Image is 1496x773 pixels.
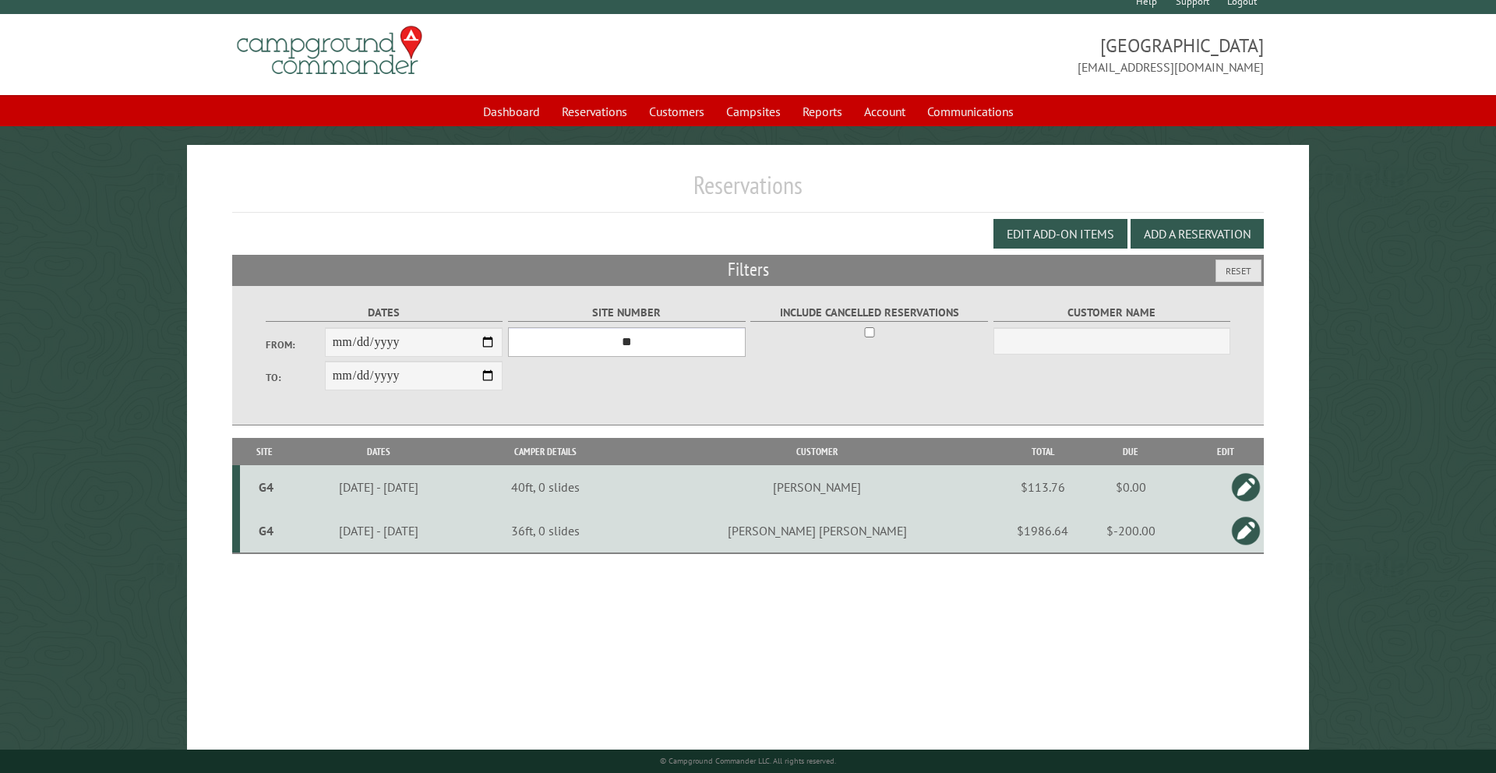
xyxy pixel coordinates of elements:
[289,438,467,465] th: Dates
[1074,438,1187,465] th: Due
[291,523,464,538] div: [DATE] - [DATE]
[232,255,1265,284] h2: Filters
[623,509,1011,553] td: [PERSON_NAME] [PERSON_NAME]
[660,756,836,766] small: © Campground Commander LLC. All rights reserved.
[232,20,427,81] img: Campground Commander
[640,97,714,126] a: Customers
[291,479,464,495] div: [DATE] - [DATE]
[552,97,637,126] a: Reservations
[1011,465,1074,509] td: $113.76
[1187,438,1264,465] th: Edit
[855,97,915,126] a: Account
[467,438,623,465] th: Camper Details
[1011,438,1074,465] th: Total
[793,97,852,126] a: Reports
[467,509,623,553] td: 36ft, 0 slides
[750,304,988,322] label: Include Cancelled Reservations
[623,438,1011,465] th: Customer
[508,304,746,322] label: Site Number
[232,170,1265,213] h1: Reservations
[623,465,1011,509] td: [PERSON_NAME]
[240,438,290,465] th: Site
[1074,509,1187,553] td: $-200.00
[246,523,288,538] div: G4
[993,304,1231,322] label: Customer Name
[266,370,325,385] label: To:
[474,97,549,126] a: Dashboard
[1011,509,1074,553] td: $1986.64
[918,97,1023,126] a: Communications
[1215,259,1261,282] button: Reset
[266,304,503,322] label: Dates
[748,33,1264,76] span: [GEOGRAPHIC_DATA] [EMAIL_ADDRESS][DOMAIN_NAME]
[717,97,790,126] a: Campsites
[467,465,623,509] td: 40ft, 0 slides
[1074,465,1187,509] td: $0.00
[246,479,288,495] div: G4
[1131,219,1264,249] button: Add a Reservation
[266,337,325,352] label: From:
[993,219,1127,249] button: Edit Add-on Items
